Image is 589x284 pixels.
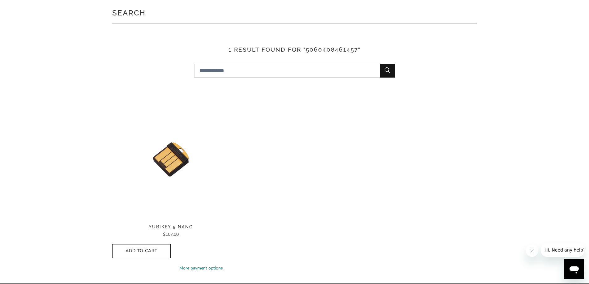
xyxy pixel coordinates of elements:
a: YubiKey 5 Nano - Trust Panda YubiKey 5 Nano - Trust Panda [112,101,230,218]
span: Hi. Need any help? [4,4,45,9]
a: More payment options [173,265,229,272]
span: $107.00 [163,231,179,237]
iframe: Button to launch messaging window [564,259,584,279]
a: YubiKey 5 Nano $107.00 [112,224,230,238]
img: YubiKey 5 Nano - Trust Panda [112,101,230,218]
button: Search [380,64,395,78]
input: Search... [194,64,395,78]
h3: 1 result found for "5060408461457" [112,45,477,54]
span: Add to Cart [119,248,164,254]
h1: Search [112,6,477,19]
iframe: Message from company [541,243,584,257]
iframe: Close message [526,244,538,257]
span: YubiKey 5 Nano [112,224,230,230]
button: Add to Cart [112,244,171,258]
